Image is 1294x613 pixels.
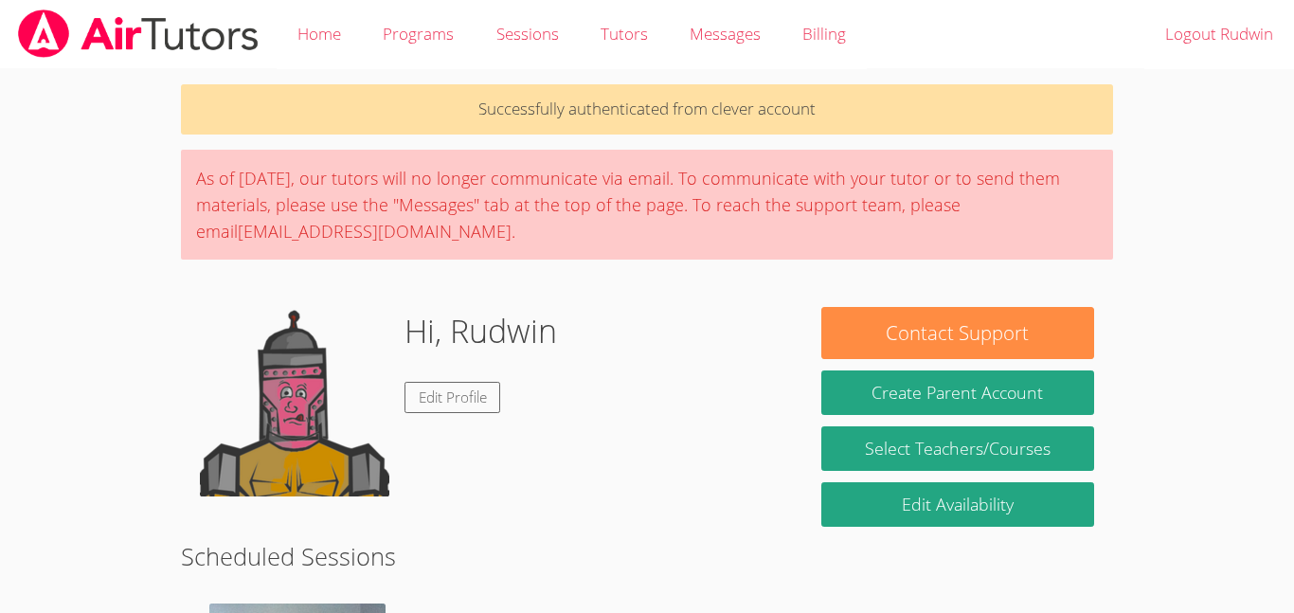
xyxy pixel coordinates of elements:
[404,382,501,413] a: Edit Profile
[181,150,1113,260] div: As of [DATE], our tutors will no longer communicate via email. To communicate with your tutor or ...
[821,370,1094,415] button: Create Parent Account
[181,84,1113,135] p: Successfully authenticated from clever account
[821,426,1094,471] a: Select Teachers/Courses
[181,538,1113,574] h2: Scheduled Sessions
[16,9,261,58] img: airtutors_banner-c4298cdbf04f3fff15de1276eac7730deb9818008684d7c2e4769d2f7ddbe033.png
[404,307,557,355] h1: Hi, Rudwin
[200,307,389,496] img: default.png
[821,307,1094,359] button: Contact Support
[690,23,761,45] span: Messages
[821,482,1094,527] a: Edit Availability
